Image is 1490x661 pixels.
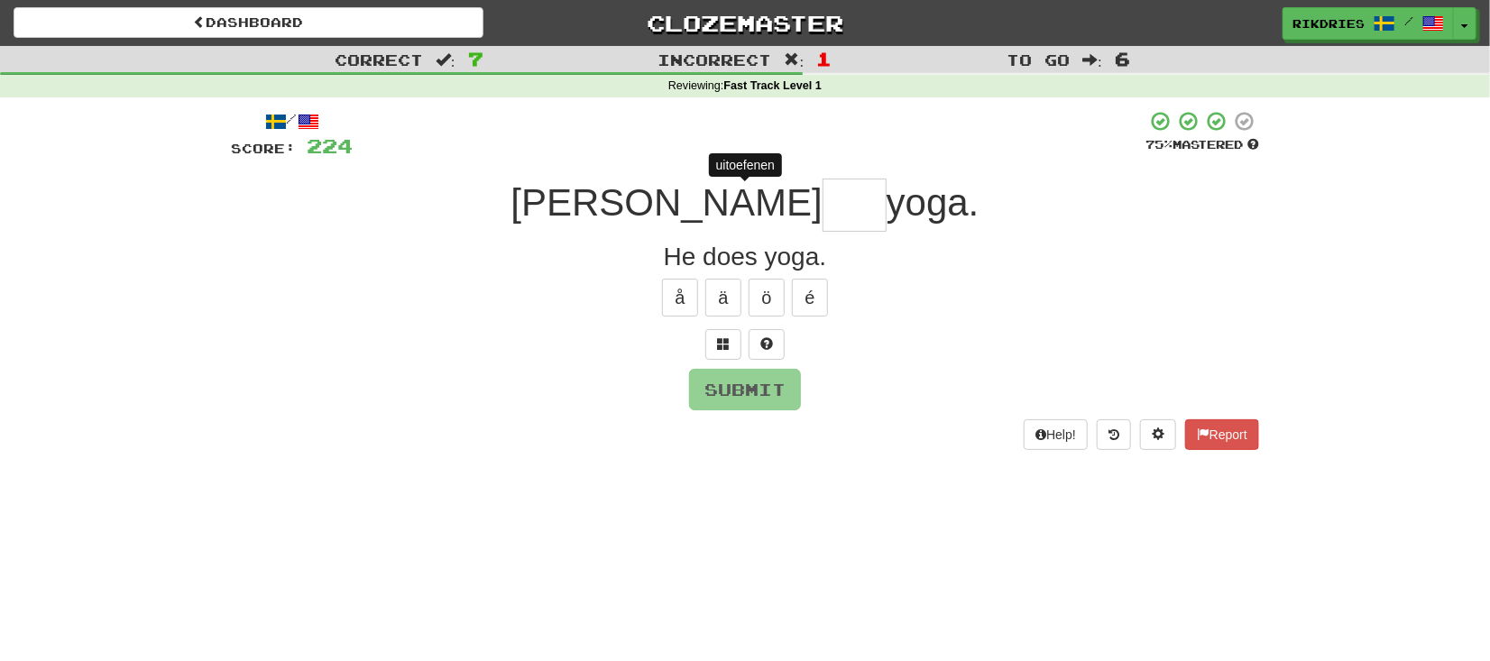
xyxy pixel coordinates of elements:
[662,279,698,317] button: å
[1082,52,1102,68] span: :
[705,279,741,317] button: ä
[510,181,822,224] span: [PERSON_NAME]
[1292,15,1365,32] span: rikdries
[689,369,801,410] button: Submit
[231,141,296,156] span: Score:
[1185,419,1259,450] button: Report
[1097,419,1131,450] button: Round history (alt+y)
[1115,48,1130,69] span: 6
[231,239,1259,275] div: He does yoga.
[705,329,741,360] button: Switch sentence to multiple choice alt+p
[14,7,483,38] a: Dashboard
[307,134,353,157] span: 224
[510,7,980,39] a: Clozemaster
[436,52,455,68] span: :
[724,79,823,92] strong: Fast Track Level 1
[749,279,785,317] button: ö
[468,48,483,69] span: 7
[1007,50,1070,69] span: To go
[816,48,832,69] span: 1
[658,50,772,69] span: Incorrect
[749,329,785,360] button: Single letter hint - you only get 1 per sentence and score half the points! alt+h
[709,153,782,177] div: uitoefenen
[785,52,805,68] span: :
[1145,137,1259,153] div: Mastered
[887,181,980,224] span: yoga.
[1145,137,1173,151] span: 75 %
[1024,419,1088,450] button: Help!
[1404,14,1413,27] span: /
[1283,7,1454,40] a: rikdries /
[792,279,828,317] button: é
[231,110,353,133] div: /
[335,50,423,69] span: Correct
